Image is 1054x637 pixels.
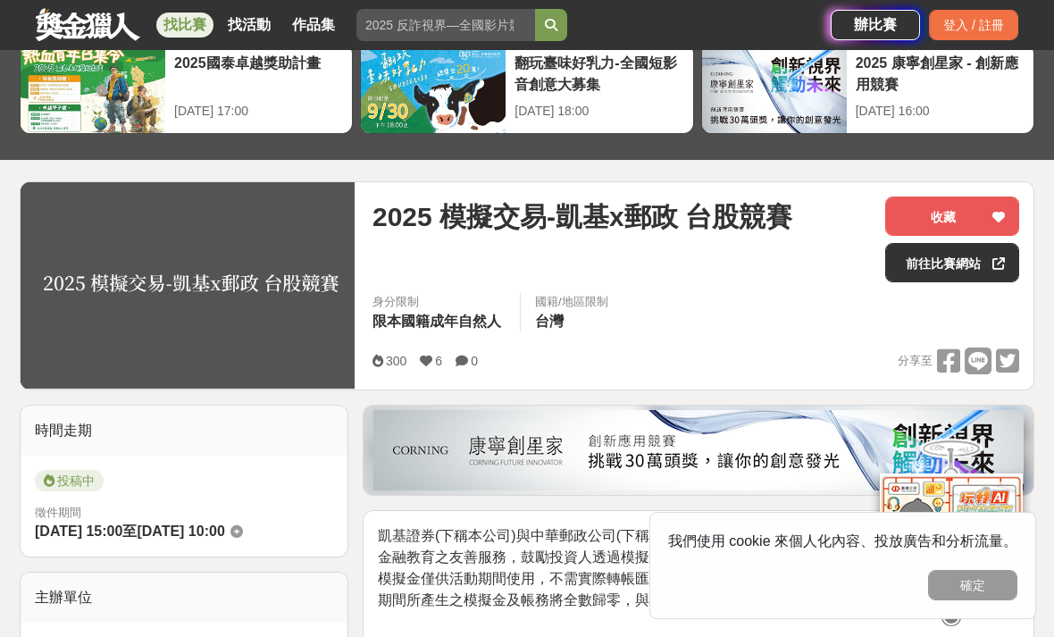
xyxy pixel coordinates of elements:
div: [DATE] 16:00 [856,102,1025,121]
span: 徵件期間 [35,506,81,519]
div: [DATE] 18:00 [514,102,683,121]
div: 2025國泰卓越獎助計畫 [174,53,343,93]
span: 限本國籍成年自然人 [372,314,501,329]
span: 我們使用 cookie 來個人化內容、投放廣告和分析流量。 [668,533,1017,549]
div: 國籍/地區限制 [535,293,608,311]
a: 前往比賽網站 [885,243,1019,282]
span: 投稿中 [35,470,104,491]
a: 找比賽 [156,13,213,38]
div: 時間走期 [21,406,347,456]
span: 300 [386,354,406,368]
a: 2025 康寧創星家 - 創新應用競賽[DATE] 16:00 [701,43,1034,134]
a: 作品集 [285,13,342,38]
a: 找活動 [221,13,278,38]
div: 2025 康寧創星家 - 創新應用競賽 [856,53,1025,93]
img: Cover Image [21,182,355,389]
span: 凱基證券(下稱本公司)與中華郵政公司(下稱中華郵政)舉辦之模擬交易競賽均為免費報名參賽，目的為金融教育之友善服務，鼓勵投資人透過模擬交易競賽增進股票交易知識並認識風險，活動期間提供之模擬金僅供活... [378,528,1011,608]
span: 台灣 [535,314,564,329]
button: 收藏 [885,197,1019,236]
span: 至 [122,524,137,539]
span: 2025 模擬交易-凱基x郵政 台股競賽 [372,197,792,237]
span: [DATE] 15:00 [35,524,122,539]
a: 辦比賽 [831,10,920,40]
span: 6 [435,354,442,368]
span: 0 [471,354,478,368]
input: 2025 反詐視界—全國影片競賽 [356,9,535,41]
span: [DATE] 10:00 [137,524,224,539]
img: be6ed63e-7b41-4cb8-917a-a53bd949b1b4.png [373,410,1024,490]
a: 2025國泰卓越獎助計畫[DATE] 17:00 [20,43,353,134]
div: 登入 / 註冊 [929,10,1018,40]
button: 確定 [928,570,1017,600]
div: 主辦單位 [21,573,347,623]
div: 翻玩臺味好乳力-全國短影音創意大募集 [514,53,683,93]
img: d2146d9a-e6f6-4337-9592-8cefde37ba6b.png [880,465,1023,584]
div: [DATE] 17:00 [174,102,343,121]
a: 翻玩臺味好乳力-全國短影音創意大募集[DATE] 18:00 [360,43,693,134]
div: 身分限制 [372,293,506,311]
span: 分享至 [898,348,933,374]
